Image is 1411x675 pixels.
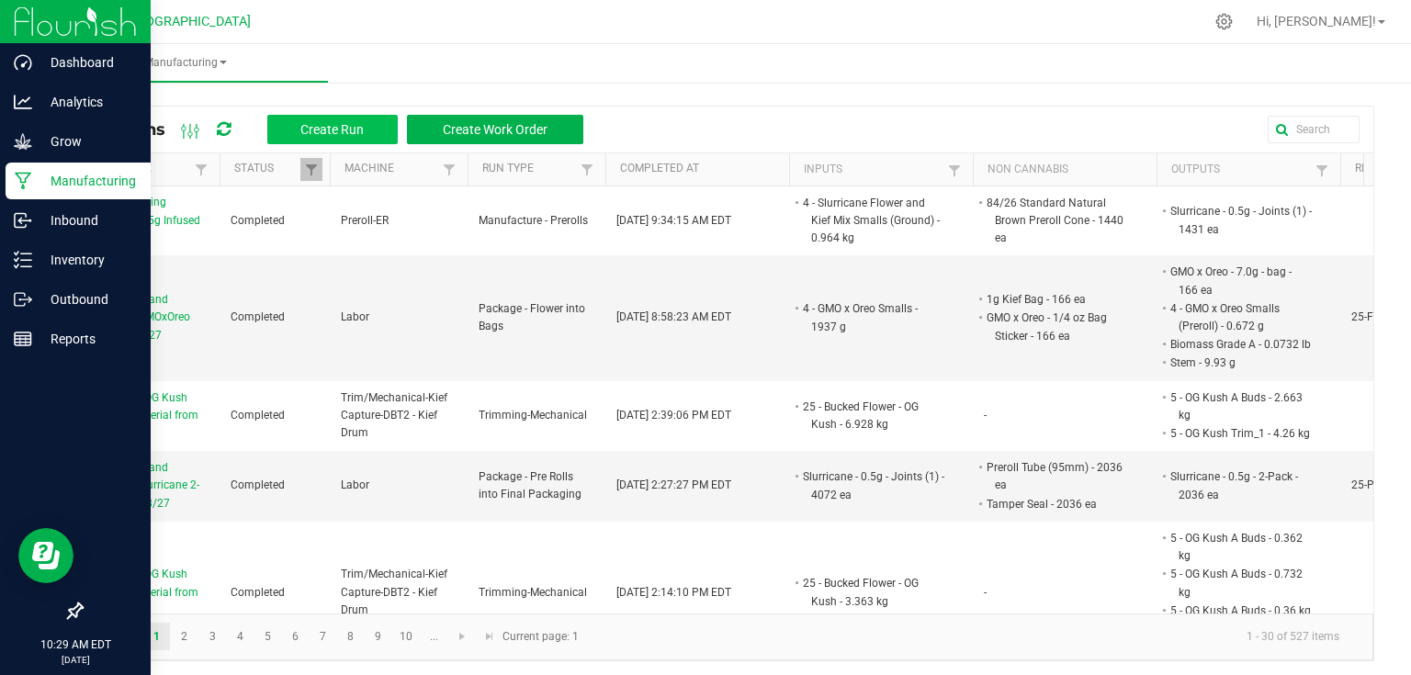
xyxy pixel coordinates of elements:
[267,115,398,144] button: Create Run
[254,623,281,650] a: Page 5
[984,194,1129,248] li: 84/26 Standard Natural Brown Preroll Cone - 1440 ea
[44,44,328,83] a: Manufacturing
[231,409,285,422] span: Completed
[407,115,583,144] button: Create Work Order
[1168,263,1313,298] li: GMO x Oreo - 7.0g - bag - 166 ea
[1168,388,1313,424] li: 5 - OG Kush A Buds - 2.663 kg
[443,122,547,137] span: Create Work Order
[231,478,285,491] span: Completed
[479,586,587,599] span: Trimming-Mechanical
[32,249,142,271] p: Inventory
[93,459,209,512] span: Packaging and Labeling Slurricane 2-pack 8/26-8/27
[341,391,447,439] span: Trim/Mechanical-Kief Capture-DBT2 - Kief Drum
[800,398,945,433] li: 25 - Bucked Flower - OG Kush - 6.928 kg
[234,162,299,176] a: StatusSortable
[32,288,142,310] p: Outbound
[616,478,731,491] span: [DATE] 2:27:27 PM EDT
[789,153,973,186] th: Inputs
[616,586,731,599] span: [DATE] 2:14:10 PM EDT
[341,310,369,323] span: Labor
[800,467,945,503] li: Slurricane - 0.5g - Joints (1) - 4072 ea
[1168,565,1313,601] li: 5 - OG Kush A Buds - 0.732 kg
[227,623,254,650] a: Page 4
[1157,153,1340,186] th: Outputs
[143,623,170,650] a: Page 1
[984,309,1129,344] li: GMO x Oreo - 1/4 oz Bag Sticker - 166 ea
[341,568,447,615] span: Trim/Mechanical-Kief Capture-DBT2 - Kief Drum
[479,214,588,227] span: Manufacture - Prerolls
[1168,299,1313,335] li: 4 - GMO x Oreo Smalls (Preroll) - 0.672 g
[300,122,364,137] span: Create Run
[32,130,142,152] p: Grow
[365,623,391,650] a: Page 9
[800,299,945,335] li: 4 - GMO x Oreo Smalls - 1937 g
[14,290,32,309] inline-svg: Outbound
[984,458,1129,494] li: Preroll Tube (95mm) - 2036 ea
[984,495,1129,513] li: Tamper Seal - 2036 ea
[82,613,1373,660] kendo-pager: Current page: 1
[93,389,209,443] span: Trimming OG Kush Bucked Material from Bed 2 8/27
[482,629,497,644] span: Go to the last page
[393,623,420,650] a: Page 10
[93,194,209,247] span: Manufacturing Slurricane .5g Infused Joints 8/27
[800,574,945,610] li: 25 - Bucked Flower - OG Kush - 3.363 kg
[14,93,32,111] inline-svg: Analytics
[1268,116,1360,143] input: Search
[282,623,309,650] a: Page 6
[1168,529,1313,565] li: 5 - OG Kush A Buds - 0.362 kg
[310,623,336,650] a: Page 7
[14,53,32,72] inline-svg: Dashboard
[973,522,1157,664] td: -
[1168,602,1313,620] li: 5 - OG Kush A Buds - 0.36 kg
[421,623,447,650] a: Page 11
[449,623,476,650] a: Go to the next page
[93,291,209,344] span: Packaging and Labeling GMOxOreo Quarters 8/27
[616,214,731,227] span: [DATE] 9:34:15 AM EDT
[479,302,585,332] span: Package - Flower into Bags
[616,310,731,323] span: [DATE] 8:58:23 AM EDT
[620,162,782,176] a: Completed AtSortable
[190,158,212,181] a: Filter
[199,623,226,650] a: Page 3
[1257,14,1376,28] span: Hi, [PERSON_NAME]!
[14,330,32,348] inline-svg: Reports
[590,622,1354,652] kendo-pager-info: 1 - 30 of 527 items
[8,653,142,667] p: [DATE]
[300,158,322,181] a: Filter
[8,636,142,653] p: 10:29 AM EDT
[479,409,587,422] span: Trimming-Mechanical
[479,470,581,501] span: Package - Pre Rolls into Final Packaging
[455,629,469,644] span: Go to the next page
[616,409,731,422] span: [DATE] 2:39:06 PM EDT
[438,158,460,181] a: Filter
[344,162,437,176] a: MachineSortable
[943,159,965,182] a: Filter
[32,91,142,113] p: Analytics
[231,214,285,227] span: Completed
[93,566,209,619] span: Trimming OG Kush Bucked Material from Bed 2 8/26
[96,114,597,145] div: All Runs
[973,381,1157,452] td: -
[482,162,575,176] a: Run TypeSortable
[1168,202,1313,238] li: Slurricane - 0.5g - Joints (1) - 1431 ea
[341,214,389,227] span: Preroll-ER
[32,328,142,350] p: Reports
[125,14,251,29] span: [GEOGRAPHIC_DATA]
[18,528,73,583] iframe: Resource center
[576,158,598,181] a: Filter
[1168,424,1313,443] li: 5 - OG Kush Trim_1 - 4.26 kg
[32,51,142,73] p: Dashboard
[171,623,198,650] a: Page 2
[32,170,142,192] p: Manufacturing
[341,478,369,491] span: Labor
[1168,335,1313,354] li: Biomass Grade A - 0.0732 lb
[231,586,285,599] span: Completed
[800,194,945,248] li: 4 - Slurricane Flower and Kief Mix Smalls (Ground) - 0.964 kg
[44,55,328,71] span: Manufacturing
[14,172,32,190] inline-svg: Manufacturing
[1168,467,1313,503] li: Slurricane - 0.5g - 2-Pack - 2036 ea
[231,310,285,323] span: Completed
[476,623,502,650] a: Go to the last page
[1213,13,1236,30] div: Manage settings
[14,211,32,230] inline-svg: Inbound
